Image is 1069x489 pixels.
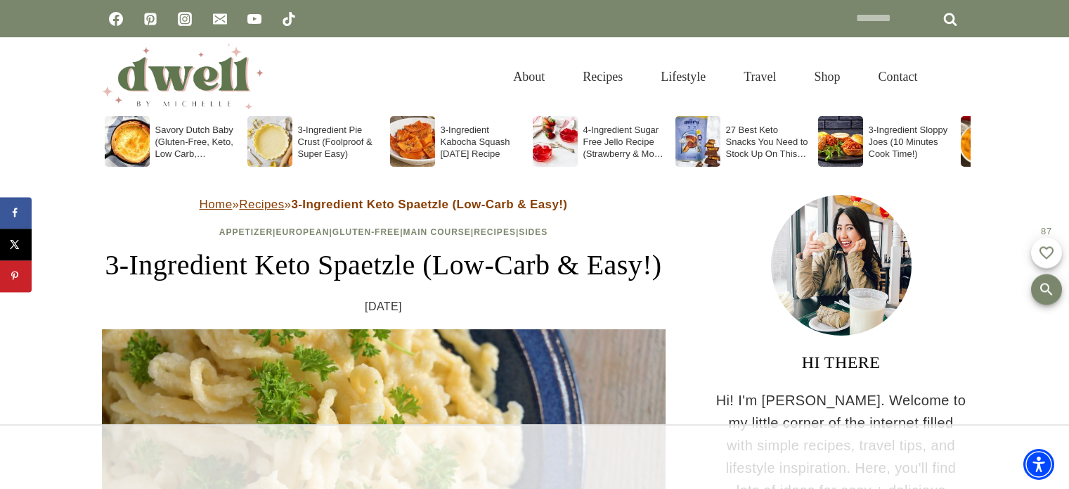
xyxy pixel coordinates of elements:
[200,198,568,211] span: » »
[494,54,936,100] nav: Primary Navigation
[519,227,548,237] a: Sides
[219,227,548,237] span: | | | | |
[219,227,273,237] a: Appetizer
[1023,449,1054,480] div: Accessibility Menu
[171,5,199,33] a: Instagram
[206,5,234,33] a: Email
[200,198,233,211] a: Home
[291,198,567,211] strong: 3-Ingredient Keto Spaetzle (Low-Carb & Easy!)
[642,54,725,100] a: Lifestyle
[102,44,264,109] img: DWELL by michelle
[239,198,284,211] a: Recipes
[494,54,564,100] a: About
[403,227,471,237] a: Main Course
[564,54,642,100] a: Recipes
[136,5,164,33] a: Pinterest
[365,298,402,316] time: [DATE]
[240,5,268,33] a: YouTube
[474,227,516,237] a: Recipes
[715,350,968,375] h3: HI THERE
[332,227,400,237] a: Gluten-Free
[275,5,303,33] a: TikTok
[725,54,795,100] a: Travel
[276,227,329,237] a: European
[279,426,791,489] iframe: Advertisement
[102,5,130,33] a: Facebook
[102,244,666,286] h1: 3-Ingredient Keto Spaetzle (Low-Carb & Easy!)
